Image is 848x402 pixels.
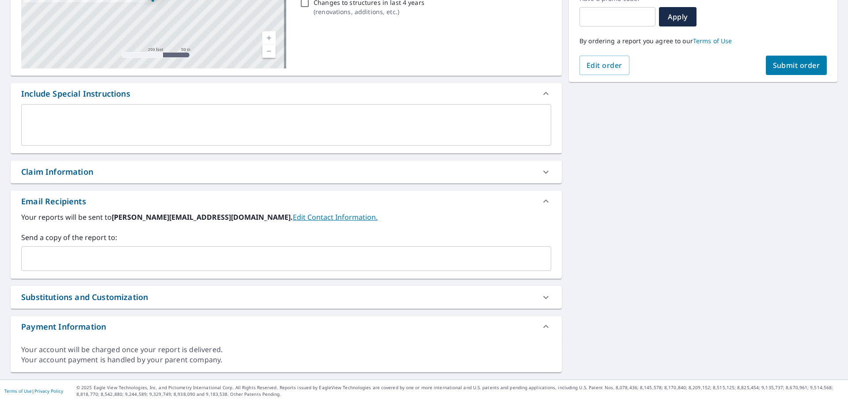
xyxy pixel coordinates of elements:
div: Email Recipients [21,195,86,207]
a: Current Level 17, Zoom In [262,31,276,45]
label: Your reports will be sent to [21,212,551,222]
label: Send a copy of the report to: [21,232,551,243]
a: Privacy Policy [34,388,63,394]
a: Terms of Use [4,388,32,394]
div: Claim Information [11,161,562,183]
div: Include Special Instructions [11,83,562,104]
a: Current Level 17, Zoom Out [262,45,276,58]
div: Claim Information [21,166,93,178]
a: Terms of Use [693,37,732,45]
div: Payment Information [11,316,562,337]
div: Substitutions and Customization [11,286,562,308]
div: Include Special Instructions [21,88,130,100]
div: Your account payment is handled by your parent company. [21,355,551,365]
a: EditContactInfo [293,212,378,222]
button: Submit order [766,56,827,75]
div: Substitutions and Customization [21,291,148,303]
button: Apply [659,7,697,26]
span: Submit order [773,60,820,70]
b: [PERSON_NAME][EMAIL_ADDRESS][DOMAIN_NAME]. [112,212,293,222]
div: Payment Information [21,321,106,333]
span: Apply [666,12,689,22]
button: Edit order [579,56,629,75]
p: ( renovations, additions, etc. ) [314,7,424,16]
div: Your account will be charged once your report is delivered. [21,345,551,355]
div: Email Recipients [11,191,562,212]
p: | [4,388,63,394]
p: © 2025 Eagle View Technologies, Inc. and Pictometry International Corp. All Rights Reserved. Repo... [76,384,844,398]
p: By ordering a report you agree to our [579,37,827,45]
span: Edit order [587,60,622,70]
